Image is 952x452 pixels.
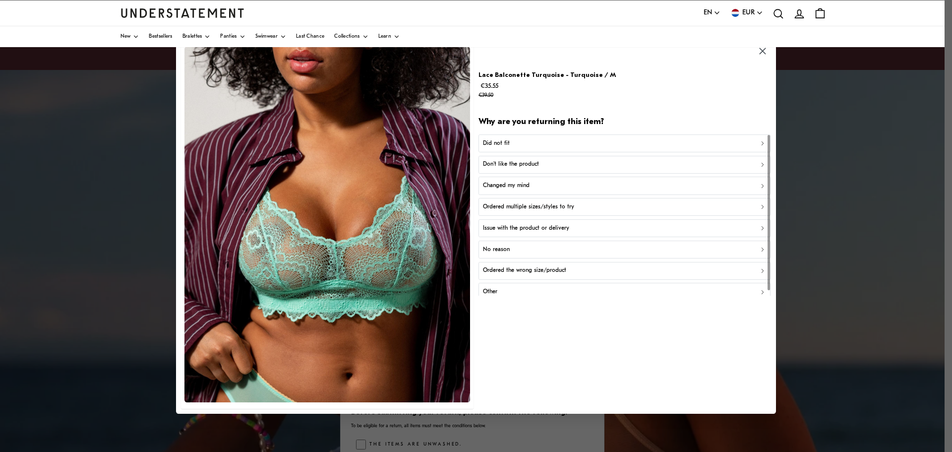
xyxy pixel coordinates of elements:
p: €35.55 [478,81,616,101]
p: Issue with the product or delivery [483,224,569,233]
button: Did not fit [478,134,771,152]
button: EUR [730,7,763,18]
span: Bralettes [182,34,202,39]
span: Last Chance [296,34,324,39]
button: Other [478,283,771,301]
span: Bestsellers [149,34,172,39]
span: New [120,34,131,39]
h2: Why are you returning this item? [478,117,771,128]
span: Collections [334,34,359,39]
img: 452.jpg [184,47,470,402]
strike: €39.50 [478,93,493,98]
button: Ordered multiple sizes/styles to try [478,198,771,216]
span: Swimwear [255,34,278,39]
span: EUR [742,7,755,18]
a: Understatement Homepage [120,8,244,17]
span: Learn [378,34,392,39]
a: Bestsellers [149,26,172,47]
p: No reason [483,245,510,254]
a: Collections [334,26,368,47]
a: Swimwear [255,26,286,47]
button: Ordered the wrong size/product [478,261,771,279]
p: Don't like the product [483,160,539,169]
button: Don't like the product [478,155,771,173]
p: Ordered the wrong size/product [483,266,566,275]
p: Lace Balconette Turquoise - Turquoise / M [478,70,616,80]
p: Other [483,287,497,297]
a: New [120,26,139,47]
button: No reason [478,241,771,258]
p: Did not fit [483,138,510,148]
a: Panties [220,26,245,47]
p: Ordered multiple sizes/styles to try [483,202,574,212]
span: EN [704,7,712,18]
p: Changed my mind [483,181,530,191]
button: EN [704,7,720,18]
a: Learn [378,26,400,47]
a: Last Chance [296,26,324,47]
button: Issue with the product or delivery [478,219,771,237]
a: Bralettes [182,26,211,47]
button: Changed my mind [478,177,771,194]
span: Panties [220,34,237,39]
